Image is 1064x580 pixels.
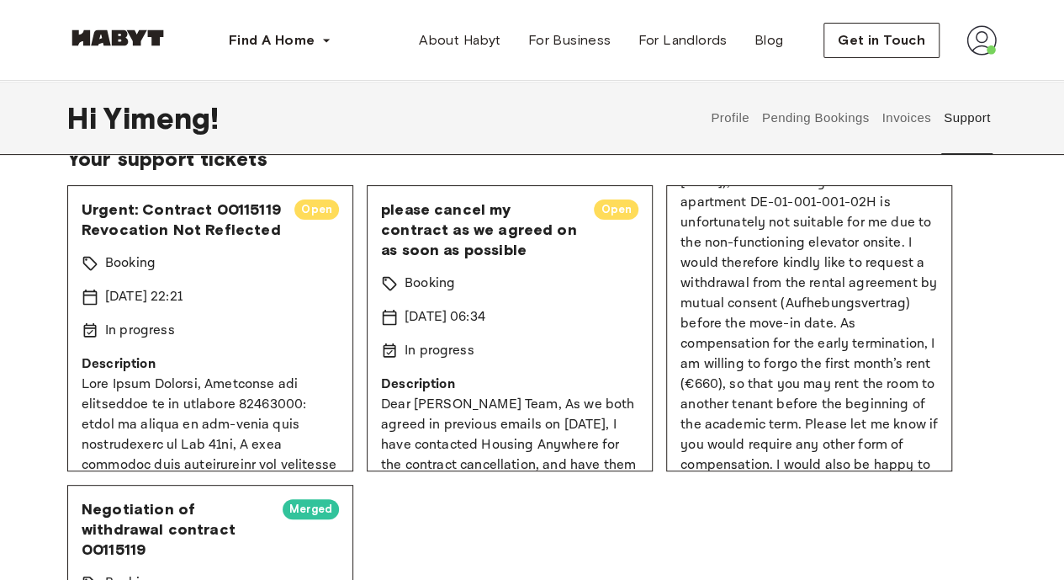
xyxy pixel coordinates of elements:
button: Profile [709,81,752,155]
a: About Habyt [405,24,514,57]
span: Your support tickets [67,146,997,172]
button: Pending Bookings [760,81,871,155]
span: Hi [67,100,103,136]
span: Negotiation of withdrawal contract 00115119 [82,499,269,560]
span: Get in Touch [838,30,925,51]
a: Blog [741,24,797,57]
p: Booking [405,274,455,294]
span: About Habyt [419,30,500,51]
p: [DATE] 06:34 [405,307,485,327]
img: Habyt [67,29,168,46]
button: Find A Home [215,24,345,57]
span: Open [594,201,638,218]
span: Open [294,201,339,218]
div: user profile tabs [705,81,997,155]
span: For Business [528,30,611,51]
p: In progress [105,321,175,341]
span: Find A Home [229,30,315,51]
a: For Business [515,24,625,57]
img: avatar [966,25,997,56]
p: Description [82,354,339,375]
p: [DATE] 22:21 [105,287,183,307]
span: please cancel my contract as we agreed on as soon as possible [381,200,580,260]
span: Yimeng ! [103,100,219,136]
span: Merged [283,501,339,518]
button: Support [941,81,993,155]
span: For Landlords [638,30,727,51]
span: Urgent: Contract 00115119 Revocation Not Reflected [82,200,281,240]
button: Get in Touch [823,23,940,58]
p: Description [381,375,638,395]
span: Blog [754,30,784,51]
button: Invoices [880,81,933,155]
p: Booking [105,253,156,274]
a: For Landlords [624,24,740,57]
p: In progress [405,341,474,361]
